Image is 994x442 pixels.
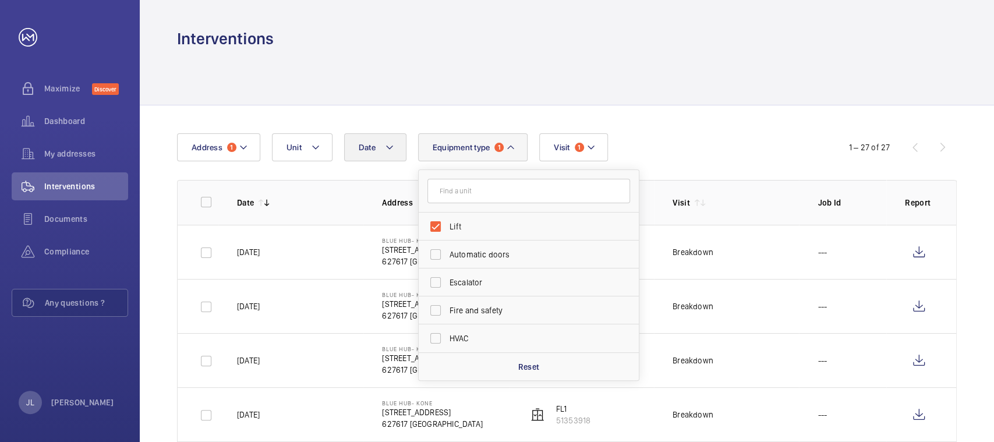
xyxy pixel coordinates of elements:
[556,415,590,426] p: 51353918
[673,409,713,420] div: Breakdown
[44,115,128,127] span: Dashboard
[192,143,222,152] span: Address
[45,297,128,309] span: Any questions ?
[818,300,827,312] p: ---
[286,143,302,152] span: Unit
[427,179,630,203] input: Find a unit
[450,249,610,260] span: Automatic doors
[539,133,607,161] button: Visit1
[382,345,482,352] p: Blue Hub- Kone
[818,409,827,420] p: ---
[382,291,482,298] p: Blue Hub- Kone
[92,83,119,95] span: Discover
[26,397,34,408] p: JL
[818,246,827,258] p: ---
[382,237,482,244] p: Blue Hub- Kone
[44,213,128,225] span: Documents
[382,256,482,267] p: 627617 [GEOGRAPHIC_DATA]
[530,408,544,422] img: elevator.svg
[673,355,713,366] div: Breakdown
[382,298,482,310] p: [STREET_ADDRESS]
[44,148,128,160] span: My addresses
[272,133,332,161] button: Unit
[237,409,260,420] p: [DATE]
[450,333,610,344] span: HVAC
[673,197,690,208] p: Visit
[237,300,260,312] p: [DATE]
[344,133,406,161] button: Date
[237,355,260,366] p: [DATE]
[382,352,482,364] p: [STREET_ADDRESS]
[450,305,610,316] span: Fire and safety
[494,143,504,152] span: 1
[382,364,482,376] p: 627617 [GEOGRAPHIC_DATA]
[359,143,376,152] span: Date
[450,277,610,288] span: Escalator
[177,28,274,49] h1: Interventions
[44,181,128,192] span: Interventions
[518,361,539,373] p: Reset
[418,133,528,161] button: Equipment type1
[382,406,482,418] p: [STREET_ADDRESS]
[227,143,236,152] span: 1
[382,418,482,430] p: 627617 [GEOGRAPHIC_DATA]
[237,197,254,208] p: Date
[673,246,713,258] div: Breakdown
[44,246,128,257] span: Compliance
[382,244,482,256] p: [STREET_ADDRESS]
[177,133,260,161] button: Address1
[849,142,890,153] div: 1 – 27 of 27
[575,143,584,152] span: 1
[818,355,827,366] p: ---
[51,397,114,408] p: [PERSON_NAME]
[382,399,482,406] p: Blue Hub- Kone
[44,83,92,94] span: Maximize
[237,246,260,258] p: [DATE]
[818,197,886,208] p: Job Id
[554,143,569,152] span: Visit
[382,310,482,321] p: 627617 [GEOGRAPHIC_DATA]
[556,403,590,415] p: FL1
[905,197,933,208] p: Report
[382,197,508,208] p: Address
[673,300,713,312] div: Breakdown
[450,221,610,232] span: Lift
[433,143,490,152] span: Equipment type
